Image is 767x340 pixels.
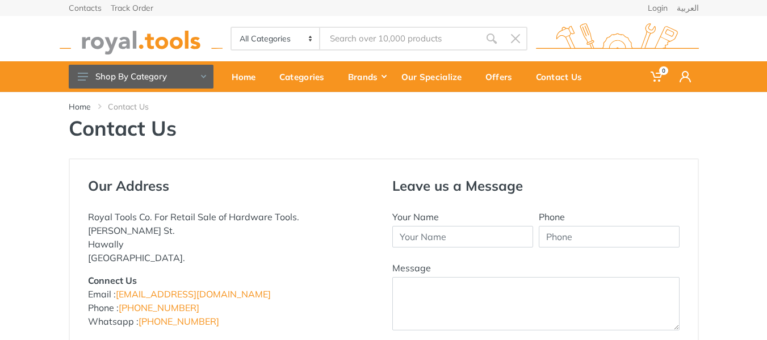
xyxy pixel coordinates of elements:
a: Contacts [69,4,102,12]
select: Category [232,28,321,49]
a: Home [69,101,91,112]
div: Offers [477,65,528,89]
a: Home [224,61,271,92]
img: royal.tools Logo [536,23,699,54]
label: Phone [539,210,565,224]
label: Message [392,261,431,275]
a: Contact Us [528,61,598,92]
a: [EMAIL_ADDRESS][DOMAIN_NAME] [116,288,271,300]
input: Your Name [392,226,533,247]
a: 0 [643,61,672,92]
input: Phone [539,226,680,247]
div: Home [224,65,271,89]
div: Our Specialize [393,65,477,89]
nav: breadcrumb [69,101,699,112]
a: Our Specialize [393,61,477,92]
div: Categories [271,65,340,89]
button: Shop By Category [69,65,213,89]
input: Site search [320,27,479,51]
h4: Leave us a Message [392,178,680,194]
li: Contact Us [108,101,166,112]
a: Track Order [111,4,153,12]
a: Offers [477,61,528,92]
a: Categories [271,61,340,92]
p: Royal Tools Co. For Retail Sale of Hardware Tools. [PERSON_NAME] St. Hawally [GEOGRAPHIC_DATA]. [88,210,375,265]
img: royal.tools Logo [60,23,223,54]
div: Brands [340,65,393,89]
a: العربية [677,4,699,12]
a: Login [648,4,668,12]
p: Email : Phone : Whatsapp : [88,274,375,328]
h4: Our Address [88,178,375,194]
div: Contact Us [528,65,598,89]
span: 0 [659,66,668,75]
strong: Connect Us [88,275,137,286]
a: [PHONE_NUMBER] [119,302,199,313]
label: Your Name [392,210,439,224]
h1: Contact Us [69,116,699,140]
a: [PHONE_NUMBER] [139,316,219,327]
